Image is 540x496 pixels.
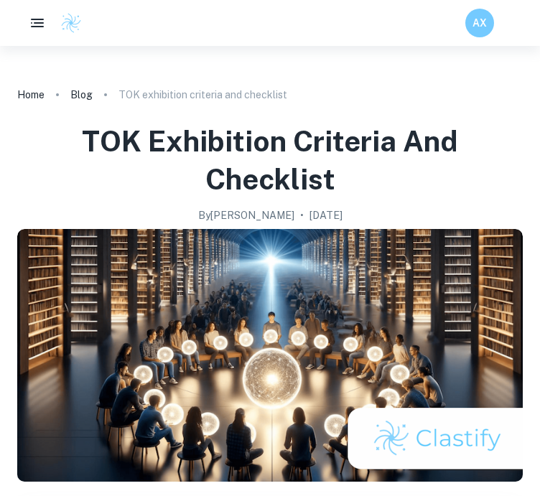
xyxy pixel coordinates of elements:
[17,85,45,105] a: Home
[472,15,488,31] h6: AX
[300,207,304,223] p: •
[60,12,82,34] img: Clastify logo
[118,87,287,103] p: TOK exhibition criteria and checklist
[17,229,523,482] img: TOK exhibition criteria and checklist cover image
[198,207,294,223] h2: By [PERSON_NAME]
[17,122,523,199] h1: TOK exhibition criteria and checklist
[70,85,93,105] a: Blog
[465,9,494,37] button: AX
[309,207,343,223] h2: [DATE]
[52,12,82,34] a: Clastify logo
